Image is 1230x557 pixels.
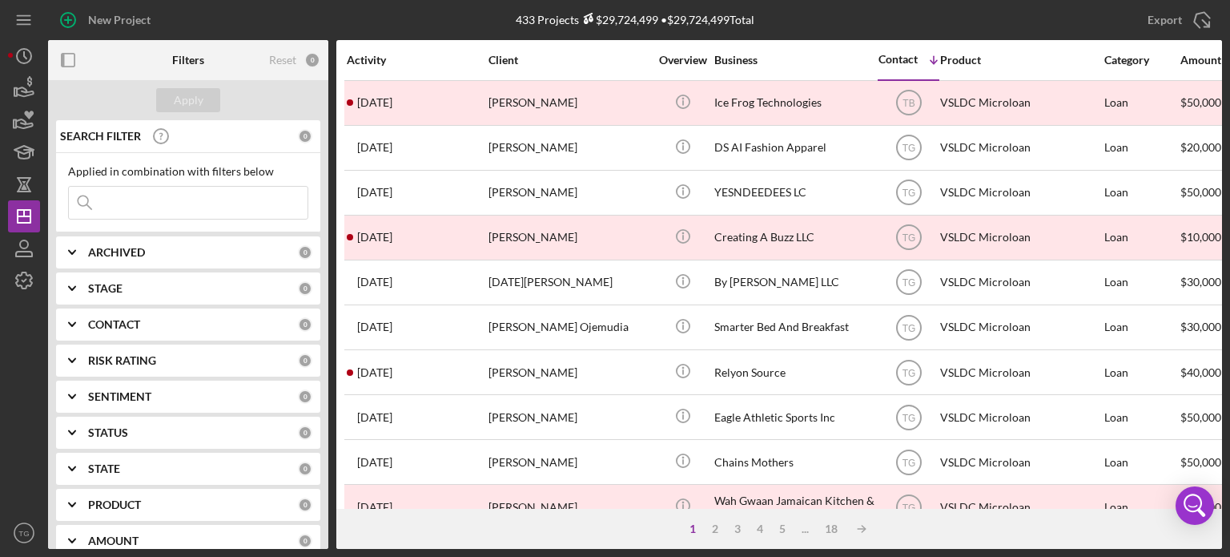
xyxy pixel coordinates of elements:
[88,390,151,403] b: SENTIMENT
[357,231,392,244] time: 2025-05-26 04:11
[714,54,874,67] div: Business
[940,261,1100,304] div: VSLDC Microloan
[902,457,915,468] text: TG
[1180,455,1221,469] span: $50,000
[902,277,915,289] text: TG
[88,4,151,36] div: New Project
[488,172,649,214] div: [PERSON_NAME]
[88,282,123,295] b: STAGE
[488,441,649,483] div: [PERSON_NAME]
[1104,82,1179,124] div: Loan
[902,412,915,423] text: TG
[1180,185,1221,199] span: $50,000
[1104,172,1179,214] div: Loan
[940,127,1100,169] div: VSLDC Microloan
[298,389,312,404] div: 0
[940,172,1100,214] div: VSLDC Microloan
[298,498,312,512] div: 0
[1180,320,1221,333] span: $30,000
[878,53,918,66] div: Contact
[298,281,312,296] div: 0
[1176,486,1214,525] div: Open Intercom Messenger
[940,351,1100,394] div: VSLDC Microloan
[714,127,874,169] div: DS AI Fashion Apparel
[902,188,915,199] text: TG
[902,232,915,244] text: TG
[488,216,649,259] div: [PERSON_NAME]
[714,441,874,483] div: Chains Mothers
[1180,275,1221,289] span: $30,000
[902,98,914,109] text: TB
[714,216,874,259] div: Creating A Buzz LLC
[1104,396,1179,438] div: Loan
[298,534,312,548] div: 0
[488,261,649,304] div: [DATE][PERSON_NAME]
[8,517,40,549] button: TG
[1104,216,1179,259] div: Loan
[1180,365,1221,379] span: $40,000
[298,317,312,332] div: 0
[357,321,392,333] time: 2025-05-19 15:07
[88,498,141,511] b: PRODUCT
[714,82,874,124] div: Ice Frog Technologies
[357,411,392,424] time: 2025-04-14 19:24
[902,322,915,333] text: TG
[88,535,139,547] b: AMOUNT
[172,54,204,67] b: Filters
[902,143,915,154] text: TG
[88,426,128,439] b: STATUS
[488,127,649,169] div: [PERSON_NAME]
[357,366,392,379] time: 2025-09-10 00:47
[1180,410,1221,424] span: $50,000
[714,351,874,394] div: Relyon Source
[88,318,140,331] b: CONTACT
[1104,486,1179,528] div: Loan
[488,306,649,349] div: [PERSON_NAME] Ojemudia
[714,261,874,304] div: By [PERSON_NAME] LLC
[940,441,1100,483] div: VSLDC Microloan
[714,172,874,214] div: YESNDEEDEES LC
[304,52,320,68] div: 0
[681,523,704,535] div: 1
[357,186,392,199] time: 2025-08-26 01:30
[488,82,649,124] div: [PERSON_NAME]
[794,523,817,535] div: ...
[940,306,1100,349] div: VSLDC Microloan
[357,501,392,514] time: 2025-04-29 16:37
[88,462,120,475] b: STATE
[704,523,726,535] div: 2
[298,353,312,368] div: 0
[174,88,203,112] div: Apply
[269,54,296,67] div: Reset
[940,396,1100,438] div: VSLDC Microloan
[714,306,874,349] div: Smarter Bed And Breakfast
[156,88,220,112] button: Apply
[357,96,392,109] time: 2025-04-24 16:44
[488,351,649,394] div: [PERSON_NAME]
[1104,441,1179,483] div: Loan
[48,4,167,36] button: New Project
[357,141,392,154] time: 2025-08-25 17:43
[579,13,658,26] div: $29,724,499
[357,276,392,289] time: 2025-05-16 23:30
[298,245,312,260] div: 0
[940,54,1100,67] div: Product
[88,354,156,367] b: RISK RATING
[298,426,312,440] div: 0
[1132,4,1222,36] button: Export
[1104,127,1179,169] div: Loan
[347,54,487,67] div: Activity
[726,523,749,535] div: 3
[18,529,29,538] text: TG
[488,486,649,528] div: [PERSON_NAME]
[60,130,141,143] b: SEARCH FILTER
[488,396,649,438] div: [PERSON_NAME]
[714,486,874,528] div: Wah Gwaan Jamaican Kitchen & Bar
[1104,261,1179,304] div: Loan
[1104,351,1179,394] div: Loan
[1104,306,1179,349] div: Loan
[902,367,915,378] text: TG
[516,13,754,26] div: 433 Projects • $29,724,499 Total
[488,54,649,67] div: Client
[940,82,1100,124] div: VSLDC Microloan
